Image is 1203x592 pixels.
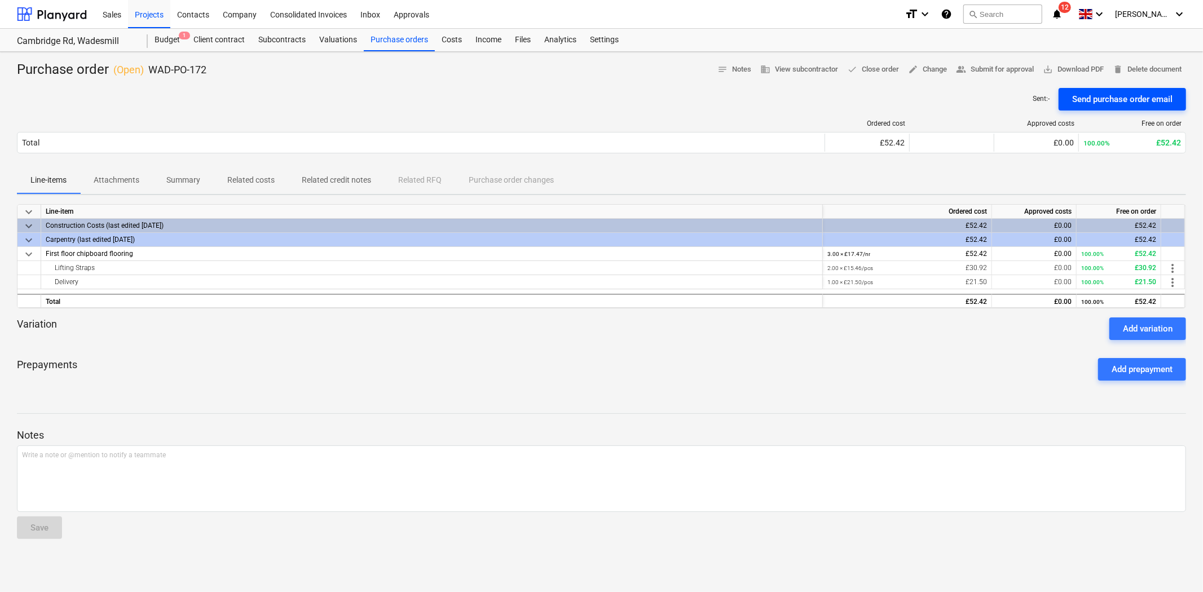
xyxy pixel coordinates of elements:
[1083,139,1110,147] small: 100.00%
[148,63,206,77] p: WAD-PO-172
[46,250,133,258] span: First floor chipboard flooring
[717,64,728,74] span: notes
[1081,299,1104,305] small: 100.00%
[1081,251,1104,257] small: 100.00%
[941,7,952,21] i: Knowledge base
[1033,94,1050,104] p: Sent : -
[1051,7,1063,21] i: notifications
[1173,7,1186,21] i: keyboard_arrow_down
[148,29,187,51] div: Budget
[1081,279,1104,285] small: 100.00%
[760,64,770,74] span: business
[22,233,36,247] span: keyboard_arrow_down
[904,61,951,78] button: Change
[364,29,435,51] a: Purchase orders
[537,29,583,51] a: Analytics
[908,64,918,74] span: edit
[1081,219,1156,233] div: £52.42
[1108,61,1186,78] button: Delete document
[148,29,187,51] a: Budget1
[435,29,469,51] a: Costs
[17,358,77,381] p: Prepayments
[1098,358,1186,381] button: Add prepayment
[827,279,873,285] small: 1.00 × £21.50 / pcs
[1109,317,1186,340] button: Add variation
[827,265,873,271] small: 2.00 × £15.46 / pcs
[17,317,57,340] p: Variation
[997,261,1072,275] div: £0.00
[827,275,987,289] div: £21.50
[997,295,1072,309] div: £0.00
[1092,7,1106,21] i: keyboard_arrow_down
[1059,88,1186,111] button: Send purchase order email
[1072,92,1173,107] div: Send purchase order email
[827,261,987,275] div: £30.92
[1112,362,1173,377] div: Add prepayment
[908,63,947,76] span: Change
[956,64,966,74] span: people_alt
[22,219,36,233] span: keyboard_arrow_down
[252,29,312,51] a: Subcontracts
[1166,276,1179,289] span: more_vert
[1147,538,1203,592] iframe: Chat Widget
[30,174,67,186] p: Line-items
[1083,138,1181,147] div: £52.42
[17,61,206,79] div: Purchase order
[992,205,1077,219] div: Approved costs
[968,10,977,19] span: search
[1115,10,1171,19] span: [PERSON_NAME]
[113,63,144,77] p: ( Open )
[1113,64,1123,74] span: delete
[46,219,818,232] div: Construction Costs (last edited 17 Jan 2025)
[46,261,818,275] div: Lifting Straps
[41,294,823,308] div: Total
[583,29,625,51] a: Settings
[1113,63,1182,76] span: Delete document
[999,120,1074,127] div: Approved costs
[166,174,200,186] p: Summary
[46,233,818,246] div: Carpentry (last edited 24 Oct 2024)
[956,63,1034,76] span: Submit for approval
[1077,205,1161,219] div: Free on order
[17,36,134,47] div: Cambridge Rd, Wadesmill
[1081,261,1156,275] div: £30.92
[951,61,1038,78] button: Submit for approval
[227,174,275,186] p: Related costs
[717,63,751,76] span: Notes
[1166,262,1179,275] span: more_vert
[756,61,843,78] button: View subcontractor
[997,233,1072,247] div: £0.00
[179,32,190,39] span: 1
[827,295,987,309] div: £52.42
[187,29,252,51] a: Client contract
[999,138,1074,147] div: £0.00
[302,174,371,186] p: Related credit notes
[713,61,756,78] button: Notes
[312,29,364,51] a: Valuations
[847,63,899,76] span: Close order
[963,5,1042,24] button: Search
[1081,295,1156,309] div: £52.42
[41,205,823,219] div: Line-item
[1081,233,1156,247] div: £52.42
[22,248,36,261] span: keyboard_arrow_down
[997,219,1072,233] div: £0.00
[508,29,537,51] a: Files
[830,120,905,127] div: Ordered cost
[1081,247,1156,261] div: £52.42
[1081,265,1104,271] small: 100.00%
[469,29,508,51] a: Income
[94,174,139,186] p: Attachments
[827,247,987,261] div: £52.42
[997,247,1072,261] div: £0.00
[847,64,857,74] span: done
[1083,120,1182,127] div: Free on order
